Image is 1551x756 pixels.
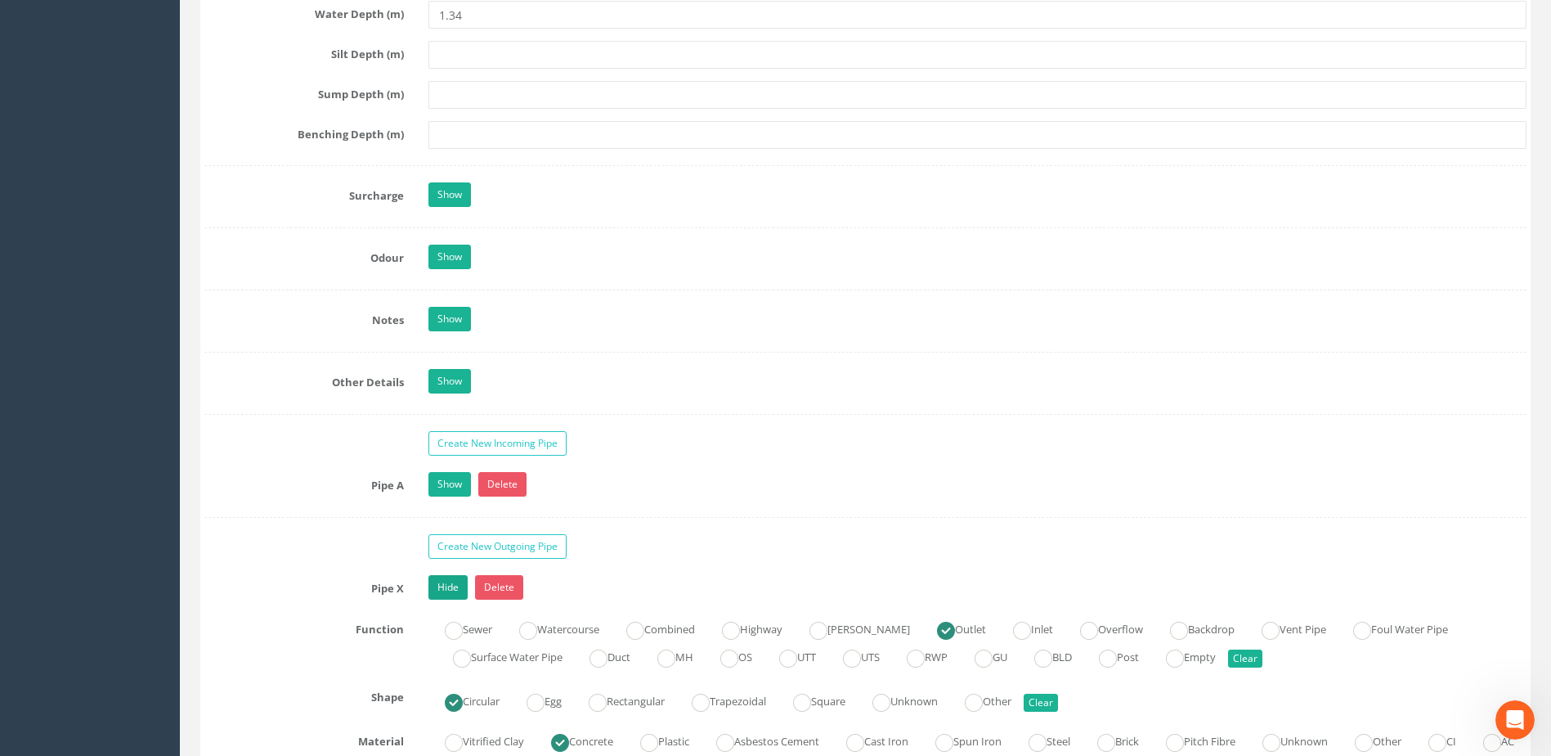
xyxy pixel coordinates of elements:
iframe: Intercom live chat [1495,700,1535,740]
h1: Messages [121,7,209,35]
span: Home [38,551,71,563]
label: Rectangular [572,688,665,712]
button: Messages [109,511,217,576]
label: Notes [192,307,416,328]
button: Help [218,511,327,576]
label: Sump Depth (m) [192,81,416,102]
label: Square [777,688,845,712]
a: Create New Incoming Pipe [428,431,567,456]
label: GU [958,644,1007,668]
label: Concrete [535,728,613,752]
label: Backdrop [1154,616,1235,640]
label: OS [704,644,752,668]
label: UTS [827,644,880,668]
label: [PERSON_NAME] [793,616,910,640]
label: Spun Iron [919,728,1002,752]
label: Watercourse [503,616,599,640]
label: Foul Water Pipe [1337,616,1448,640]
label: Pipe X [192,575,416,596]
label: UTT [763,644,816,668]
label: Egg [510,688,562,712]
a: Show [428,182,471,207]
label: Empty [1150,644,1216,668]
div: Close [287,7,316,36]
label: Odour [192,245,416,266]
label: Steel [1012,728,1070,752]
a: Show [428,307,471,331]
label: Water Depth (m) [192,1,416,22]
label: Pipe A [192,472,416,493]
label: Trapezoidal [675,688,766,712]
label: Surcharge [192,182,416,204]
label: Other [1338,728,1401,752]
label: Other Details [192,369,416,390]
label: Material [192,728,416,749]
span: Help [259,551,285,563]
label: Brick [1081,728,1139,752]
label: Shape [192,684,416,705]
label: Vent Pipe [1245,616,1326,640]
label: Pitch Fibre [1150,728,1235,752]
a: Delete [475,575,523,600]
a: Delete [478,472,527,497]
label: Combined [610,616,695,640]
span: Messages [132,551,195,563]
label: Asbestos Cement [700,728,819,752]
label: Inlet [997,616,1053,640]
label: Unknown [1246,728,1328,752]
label: BLD [1018,644,1072,668]
label: Sewer [428,616,492,640]
label: Other [948,688,1011,712]
label: Outlet [921,616,986,640]
label: Overflow [1064,616,1143,640]
button: Send us a message [75,461,252,493]
label: Duct [573,644,630,668]
label: Surface Water Pipe [437,644,563,668]
label: Cast Iron [830,728,908,752]
a: Create New Outgoing Pipe [428,534,567,559]
a: Show [428,369,471,394]
label: Vitrified Clay [428,728,524,752]
button: Clear [1228,650,1262,668]
label: AC [1467,728,1514,752]
label: Benching Depth (m) [192,121,416,142]
label: RWP [890,644,948,668]
label: Circular [428,688,500,712]
span: Messages from the team will be shown here [38,308,290,324]
label: Plastic [624,728,689,752]
button: Clear [1024,694,1058,712]
label: CI [1412,728,1456,752]
a: Hide [428,575,468,600]
label: Function [192,616,416,637]
a: Show [428,245,471,269]
a: Show [428,472,471,497]
label: Silt Depth (m) [192,41,416,62]
label: Highway [706,616,782,640]
h2: No messages [109,272,218,291]
label: Post [1083,644,1139,668]
label: MH [641,644,693,668]
label: Unknown [856,688,938,712]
